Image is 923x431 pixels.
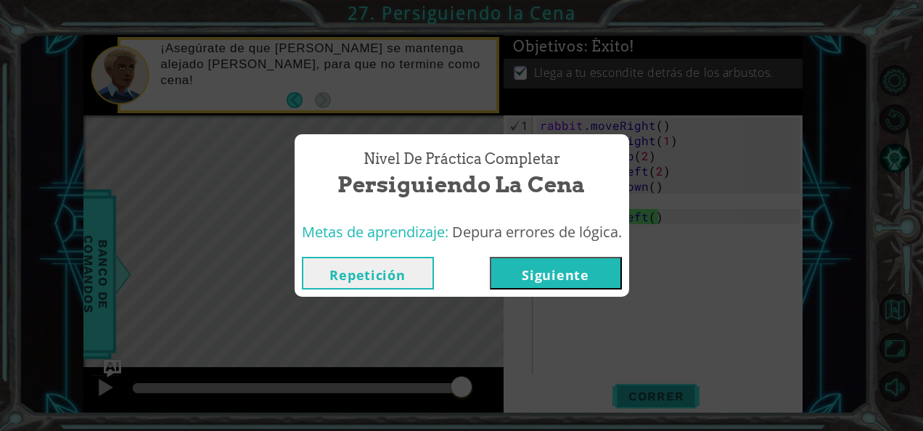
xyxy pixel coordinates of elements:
[302,257,434,290] button: Repetición
[364,149,560,170] span: Nivel de Práctica Completar
[490,257,622,290] button: Siguiente
[452,222,622,242] span: Depura errores de lógica.
[337,169,586,200] span: Persiguiendo la Cena
[302,222,448,242] span: Metas de aprendizaje:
